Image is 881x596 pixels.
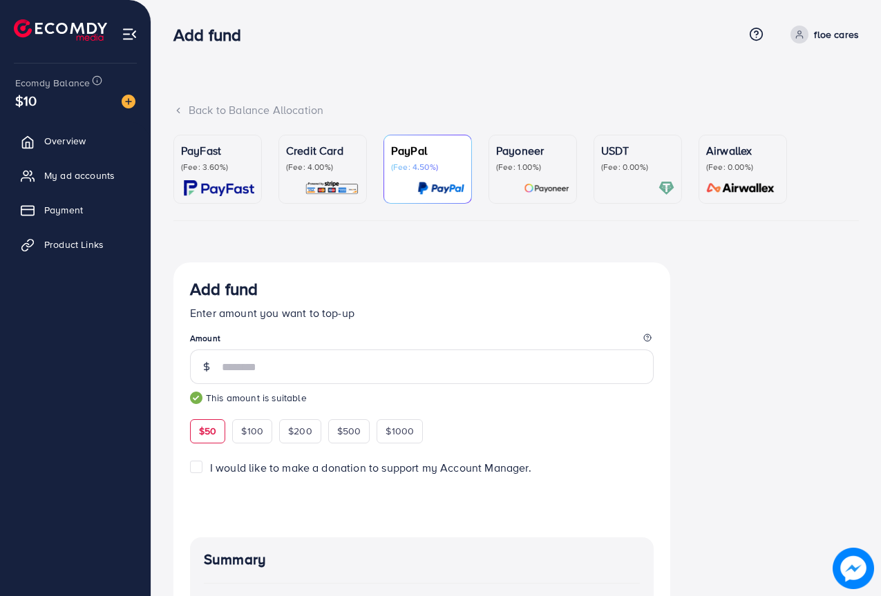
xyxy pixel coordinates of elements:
[391,142,464,159] p: PayPal
[204,551,640,568] h4: Summary
[44,203,83,217] span: Payment
[173,102,859,118] div: Back to Balance Allocation
[241,424,263,438] span: $100
[10,231,140,258] a: Product Links
[706,162,779,173] p: (Fee: 0.00%)
[15,90,37,110] span: $10
[659,180,674,196] img: card
[199,424,216,438] span: $50
[386,424,414,438] span: $1000
[181,162,254,173] p: (Fee: 3.60%)
[173,25,252,45] h3: Add fund
[496,142,569,159] p: Payoneer
[417,180,464,196] img: card
[190,305,654,321] p: Enter amount you want to top-up
[122,26,138,42] img: menu
[122,95,135,108] img: image
[814,26,859,43] p: floe cares
[337,424,361,438] span: $500
[14,19,107,41] img: logo
[10,162,140,189] a: My ad accounts
[44,134,86,148] span: Overview
[181,142,254,159] p: PayFast
[15,76,90,90] span: Ecomdy Balance
[305,180,359,196] img: card
[496,162,569,173] p: (Fee: 1.00%)
[785,26,859,44] a: floe cares
[391,162,464,173] p: (Fee: 4.50%)
[10,127,140,155] a: Overview
[210,460,531,475] span: I would like to make a donation to support my Account Manager.
[44,238,104,251] span: Product Links
[190,279,258,299] h3: Add fund
[515,492,654,517] iframe: PayPal
[286,162,359,173] p: (Fee: 4.00%)
[44,169,115,182] span: My ad accounts
[184,180,254,196] img: card
[524,180,569,196] img: card
[190,392,202,404] img: guide
[10,196,140,224] a: Payment
[833,548,874,589] img: image
[190,332,654,349] legend: Amount
[601,142,674,159] p: USDT
[286,142,359,159] p: Credit Card
[601,162,674,173] p: (Fee: 0.00%)
[288,424,312,438] span: $200
[702,180,779,196] img: card
[706,142,779,159] p: Airwallex
[190,391,654,405] small: This amount is suitable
